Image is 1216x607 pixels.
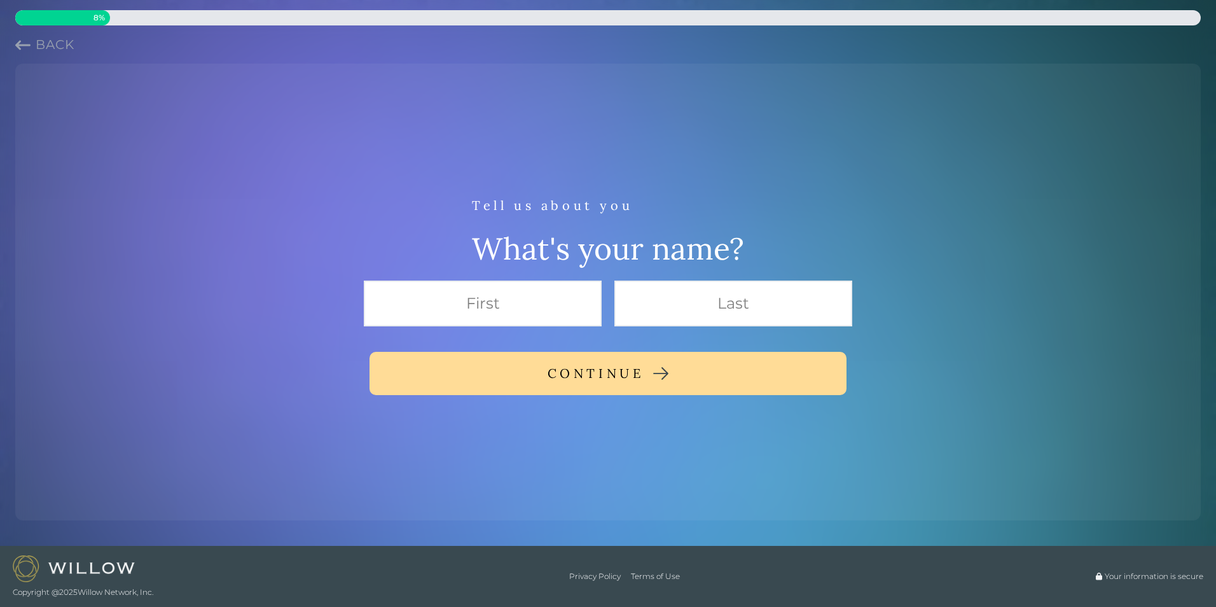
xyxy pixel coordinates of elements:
[472,230,744,268] div: What's your name?
[1105,571,1203,582] span: Your information is secure
[614,281,852,326] input: Last
[13,587,153,597] span: Copyright @ 2025 Willow Network, Inc.
[364,281,602,326] input: First
[15,13,105,23] span: 8 %
[548,362,644,385] div: CONTINUE
[15,36,74,53] button: Previous question
[13,555,135,582] img: Willow logo
[631,571,680,582] a: Terms of Use
[569,571,621,582] a: Privacy Policy
[36,37,74,52] span: Back
[15,10,110,25] div: 8% complete
[472,194,744,217] div: Tell us about you
[370,352,846,395] button: CONTINUE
